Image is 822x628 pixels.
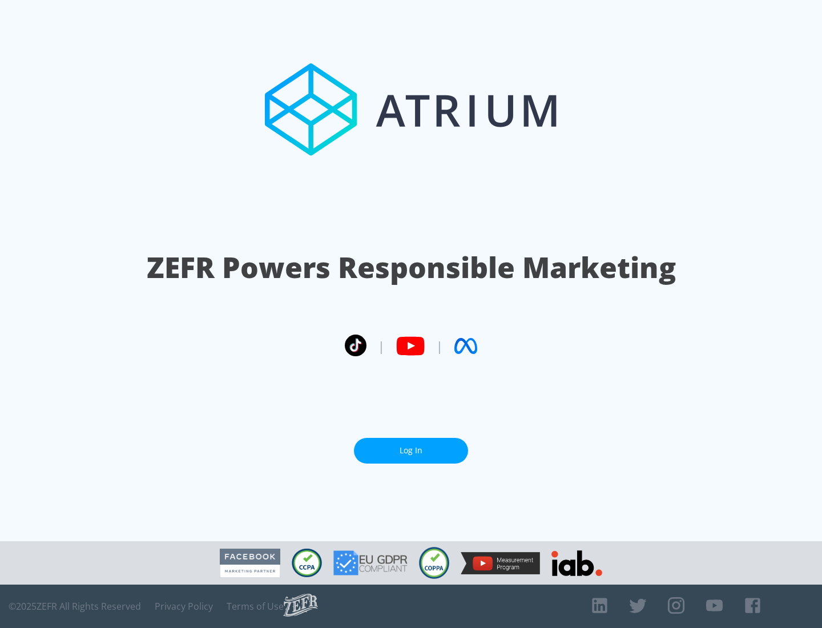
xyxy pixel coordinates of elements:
img: YouTube Measurement Program [461,552,540,574]
img: CCPA Compliant [292,549,322,577]
h1: ZEFR Powers Responsible Marketing [147,248,676,287]
img: IAB [551,550,602,576]
span: | [378,337,385,355]
img: COPPA Compliant [419,547,449,579]
img: Facebook Marketing Partner [220,549,280,578]
span: © 2025 ZEFR All Rights Reserved [9,601,141,612]
a: Terms of Use [227,601,284,612]
span: | [436,337,443,355]
a: Privacy Policy [155,601,213,612]
a: Log In [354,438,468,464]
img: GDPR Compliant [333,550,408,575]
